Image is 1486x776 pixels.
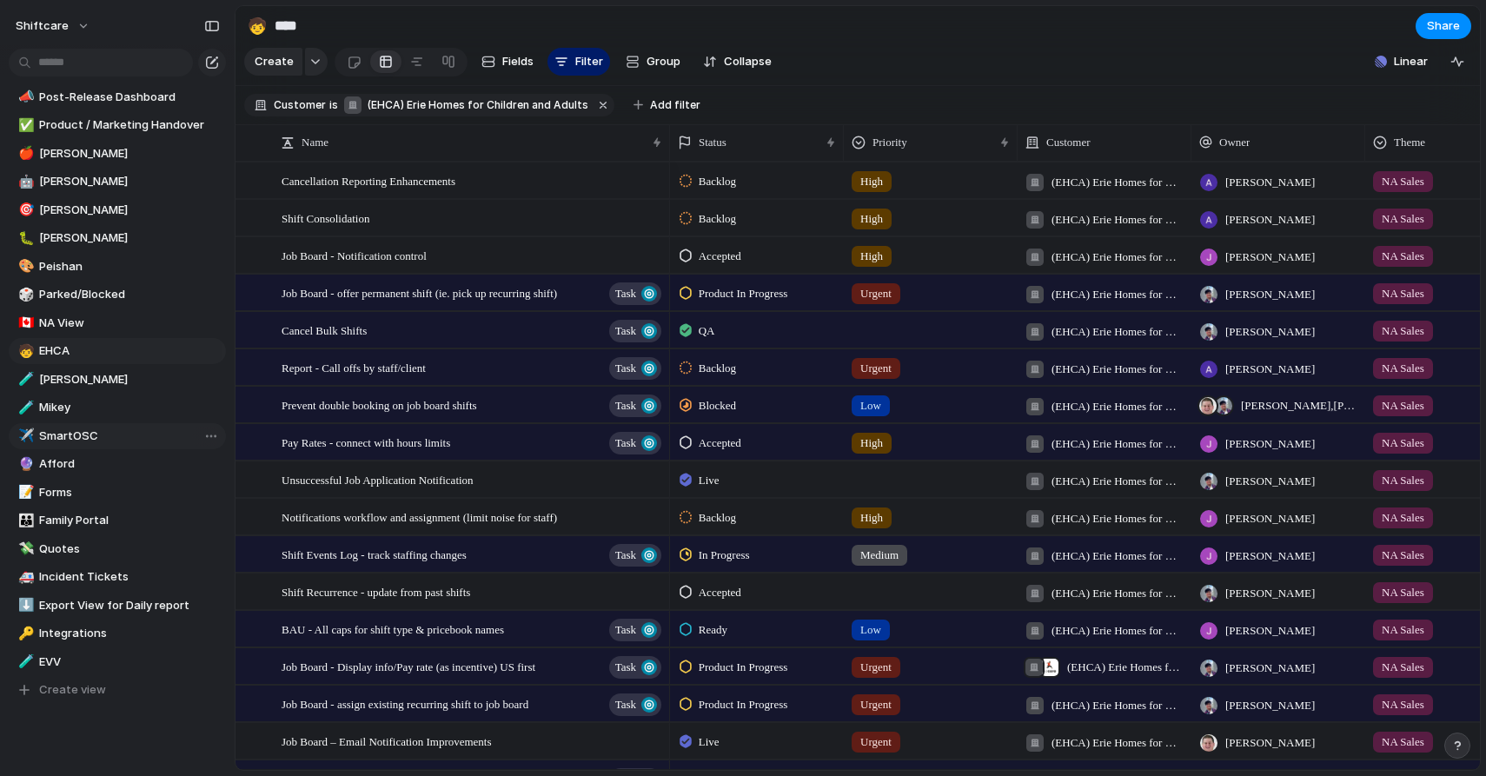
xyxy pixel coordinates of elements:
[1051,249,1184,266] span: (EHCA) Erie Homes for Children and Adults
[647,53,680,70] span: Group
[282,282,557,302] span: Job Board - offer permanent shift (ie. pick up recurring shift)
[39,484,220,501] span: Forms
[18,426,30,446] div: ✈️
[243,12,271,40] button: 🧒
[16,258,33,275] button: 🎨
[1382,472,1424,489] span: NA Sales
[1051,585,1184,602] span: (EHCA) Erie Homes for Children and Adults
[860,509,883,527] span: High
[1225,473,1315,490] span: [PERSON_NAME]
[9,620,226,647] a: 🔑Integrations
[18,116,30,136] div: ✅
[699,434,741,452] span: Accepted
[1225,249,1315,266] span: [PERSON_NAME]
[1225,547,1315,565] span: [PERSON_NAME]
[274,97,326,113] span: Customer
[1051,361,1184,378] span: (EHCA) Erie Homes for Children and Adults
[18,595,30,615] div: ⬇️
[16,568,33,586] button: 🚑
[609,432,661,454] button: Task
[255,53,294,70] span: Create
[39,202,220,219] span: [PERSON_NAME]
[1051,398,1184,415] span: (EHCA) Erie Homes for Children and Adults
[282,170,455,190] span: Cancellation Reporting Enhancements
[1225,435,1315,453] span: [PERSON_NAME]
[1225,211,1315,229] span: [PERSON_NAME]
[860,248,883,265] span: High
[1225,286,1315,303] span: [PERSON_NAME]
[1225,323,1315,341] span: [PERSON_NAME]
[615,282,636,306] span: Task
[609,357,661,380] button: Task
[615,693,636,717] span: Task
[16,625,33,642] button: 🔑
[9,338,226,364] div: 🧒EHCA
[9,564,226,590] div: 🚑Incident Tickets
[16,202,33,219] button: 🎯
[1051,734,1184,752] span: (EHCA) Erie Homes for Children and Adults
[699,173,736,190] span: Backlog
[860,360,892,377] span: Urgent
[1051,211,1184,229] span: (EHCA) Erie Homes for Children and Adults
[615,543,636,567] span: Task
[9,536,226,562] a: 💸Quotes
[609,282,661,305] button: Task
[302,134,328,151] span: Name
[9,225,226,251] a: 🐛[PERSON_NAME]
[282,693,528,713] span: Job Board - assign existing recurring shift to job board
[368,97,588,113] span: (EHCA) Erie Homes for Children and Adults
[1394,134,1425,151] span: Theme
[16,116,33,134] button: ✅
[282,507,557,527] span: Notifications workflow and assignment (limit noise for staff)
[9,480,226,506] a: 📝Forms
[39,173,220,190] span: [PERSON_NAME]
[39,371,220,388] span: [PERSON_NAME]
[9,593,226,619] a: ⬇️Export View for Daily report
[1382,733,1424,751] span: NA Sales
[39,229,220,247] span: [PERSON_NAME]
[16,371,33,388] button: 🧪
[9,677,226,703] button: Create view
[1382,621,1424,639] span: NA Sales
[244,48,302,76] button: Create
[575,53,603,70] span: Filter
[9,367,226,393] a: 🧪[PERSON_NAME]
[615,319,636,343] span: Task
[9,141,226,167] div: 🍎[PERSON_NAME]
[617,48,689,76] button: Group
[699,696,788,713] span: Product In Progress
[609,320,661,342] button: Task
[699,472,720,489] span: Live
[547,48,610,76] button: Filter
[1225,585,1315,602] span: [PERSON_NAME]
[699,659,788,676] span: Product In Progress
[1382,285,1424,302] span: NA Sales
[16,145,33,162] button: 🍎
[615,655,636,680] span: Task
[1051,435,1184,453] span: (EHCA) Erie Homes for Children and Adults
[474,48,541,76] button: Fields
[9,254,226,280] a: 🎨Peishan
[9,112,226,138] div: ✅Product / Marketing Handover
[16,342,33,360] button: 🧒
[282,469,474,489] span: Unsuccessful Job Application Notification
[699,322,715,340] span: QA
[18,256,30,276] div: 🎨
[340,96,592,115] button: (EHCA) Erie Homes for Children and Adults
[699,397,736,415] span: Blocked
[1382,659,1424,676] span: NA Sales
[16,541,33,558] button: 💸
[872,134,907,151] span: Priority
[650,97,700,113] span: Add filter
[39,625,220,642] span: Integrations
[18,454,30,474] div: 🔮
[699,248,741,265] span: Accepted
[1382,547,1424,564] span: NA Sales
